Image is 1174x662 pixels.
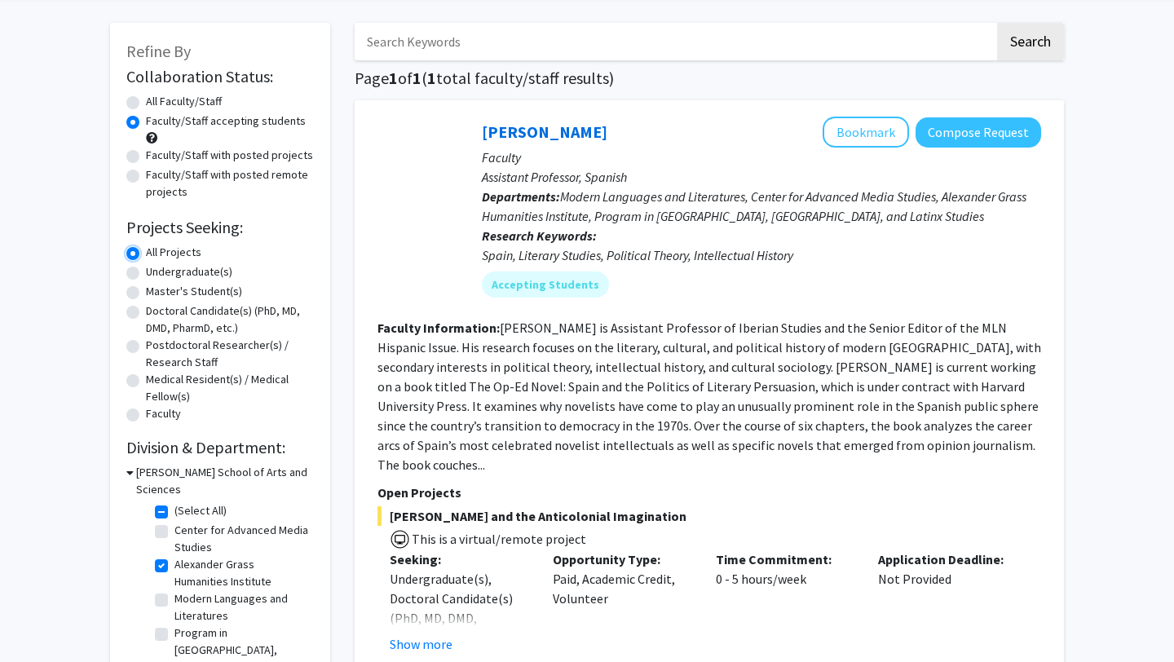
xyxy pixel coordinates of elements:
[427,68,436,88] span: 1
[174,556,310,590] label: Alexander Grass Humanities Institute
[823,117,909,148] button: Add Becquer Seguin to Bookmarks
[377,320,1041,473] fg-read-more: [PERSON_NAME] is Assistant Professor of Iberian Studies and the Senior Editor of the MLN Hispanic...
[146,283,242,300] label: Master's Student(s)
[413,68,421,88] span: 1
[482,271,609,298] mat-chip: Accepting Students
[716,549,854,569] p: Time Commitment:
[377,506,1041,526] span: [PERSON_NAME] and the Anticolonial Imagination
[174,522,310,556] label: Center for Advanced Media Studies
[146,166,314,201] label: Faculty/Staff with posted remote projects
[482,188,560,205] b: Departments:
[126,41,191,61] span: Refine By
[126,218,314,237] h2: Projects Seeking:
[146,405,181,422] label: Faculty
[704,549,867,654] div: 0 - 5 hours/week
[12,589,69,650] iframe: Chat
[377,320,500,336] b: Faculty Information:
[390,549,528,569] p: Seeking:
[866,549,1029,654] div: Not Provided
[146,93,222,110] label: All Faculty/Staff
[126,67,314,86] h2: Collaboration Status:
[482,148,1041,167] p: Faculty
[146,147,313,164] label: Faculty/Staff with posted projects
[553,549,691,569] p: Opportunity Type:
[146,244,201,261] label: All Projects
[146,302,314,337] label: Doctoral Candidate(s) (PhD, MD, DMD, PharmD, etc.)
[482,167,1041,187] p: Assistant Professor, Spanish
[146,113,306,130] label: Faculty/Staff accepting students
[541,549,704,654] div: Paid, Academic Credit, Volunteer
[126,438,314,457] h2: Division & Department:
[482,188,1026,224] span: Modern Languages and Literatures, Center for Advanced Media Studies, Alexander Grass Humanities I...
[482,245,1041,265] div: Spain, Literary Studies, Political Theory, Intellectual History
[390,634,452,654] button: Show more
[390,569,528,647] div: Undergraduate(s), Doctoral Candidate(s) (PhD, MD, DMD, PharmD, etc.)
[389,68,398,88] span: 1
[136,464,314,498] h3: [PERSON_NAME] School of Arts and Sciences
[174,502,227,519] label: (Select All)
[146,337,314,371] label: Postdoctoral Researcher(s) / Research Staff
[355,68,1064,88] h1: Page of ( total faculty/staff results)
[377,483,1041,502] p: Open Projects
[997,23,1064,60] button: Search
[355,23,995,60] input: Search Keywords
[146,371,314,405] label: Medical Resident(s) / Medical Fellow(s)
[878,549,1017,569] p: Application Deadline:
[174,590,310,624] label: Modern Languages and Literatures
[482,227,597,244] b: Research Keywords:
[410,531,586,547] span: This is a virtual/remote project
[146,263,232,280] label: Undergraduate(s)
[482,121,607,142] a: [PERSON_NAME]
[916,117,1041,148] button: Compose Request to Becquer Seguin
